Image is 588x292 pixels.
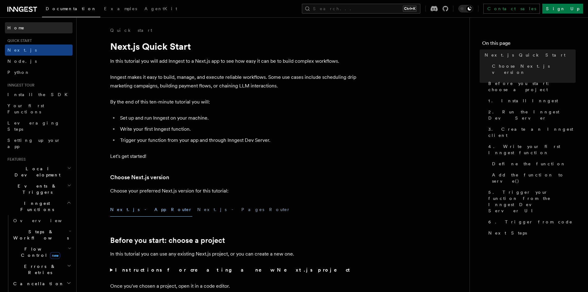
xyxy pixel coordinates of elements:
button: Local Development [5,163,73,180]
p: By the end of this ten-minute tutorial you will: [110,98,357,106]
a: Documentation [42,2,100,17]
a: Add the function to serve() [490,169,576,187]
p: Let's get started! [110,152,357,161]
a: 2. Run the Inngest Dev Server [486,106,576,124]
button: Errors & Retries [11,261,73,278]
span: Choose Next.js version [492,63,576,75]
span: 1. Install Inngest [488,98,558,104]
span: Inngest Functions [5,200,67,213]
a: Quick start [110,27,152,33]
span: AgentKit [144,6,177,11]
span: Examples [104,6,137,11]
span: Flow Control [11,246,68,258]
summary: Instructions for creating a new Next.js project [110,266,357,274]
span: 2. Run the Inngest Dev Server [488,109,576,121]
button: Next.js - App Router [110,203,192,217]
a: Before you start: choose a project [486,78,576,95]
a: Next.js [5,44,73,56]
a: Setting up your app [5,135,73,152]
a: Choose Next.js version [490,61,576,78]
span: Quick start [5,38,32,43]
a: Home [5,22,73,33]
a: Install the SDK [5,89,73,100]
kbd: Ctrl+K [403,6,417,12]
li: Write your first Inngest function. [118,125,357,133]
span: Next.js [7,48,37,53]
a: Define the function [490,158,576,169]
a: Sign Up [542,4,583,14]
button: Steps & Workflows [11,226,73,243]
p: In this tutorial you can use any existing Next.js project, or you can create a new one. [110,250,357,258]
button: Search...Ctrl+K [302,4,420,14]
span: Cancellation [11,281,64,287]
a: Before you start: choose a project [110,236,225,245]
span: Define the function [492,161,566,167]
span: Home [7,25,25,31]
span: 5. Trigger your function from the Inngest Dev Server UI [488,189,576,214]
p: In this tutorial you will add Inngest to a Next.js app to see how easy it can be to build complex... [110,57,357,66]
a: Next.js Quick Start [482,49,576,61]
a: 5. Trigger your function from the Inngest Dev Server UI [486,187,576,216]
a: 1. Install Inngest [486,95,576,106]
span: Inngest tour [5,83,35,88]
a: 3. Create an Inngest client [486,124,576,141]
p: Inngest makes it easy to build, manage, and execute reliable workflows. Some use cases include sc... [110,73,357,90]
h1: Next.js Quick Start [110,41,357,52]
span: Python [7,70,30,75]
span: Leveraging Steps [7,121,60,132]
button: Toggle dark mode [458,5,473,12]
p: Choose your preferred Next.js version for this tutorial: [110,187,357,195]
li: Trigger your function from your app and through Inngest Dev Server. [118,136,357,145]
button: Inngest Functions [5,198,73,215]
span: Setting up your app [7,138,60,149]
strong: Instructions for creating a new Next.js project [115,267,352,273]
button: Next.js - Pages Router [197,203,290,217]
li: Set up and run Inngest on your machine. [118,114,357,122]
span: Before you start: choose a project [488,80,576,93]
span: Events & Triggers [5,183,67,195]
span: 3. Create an Inngest client [488,126,576,138]
span: Local Development [5,166,67,178]
a: Overview [11,215,73,226]
span: Node.js [7,59,37,64]
span: Steps & Workflows [11,229,69,241]
a: 6. Trigger from code [486,216,576,227]
span: Your first Functions [7,103,44,114]
a: 4. Write your first Inngest function [486,141,576,158]
a: Choose Next.js version [110,173,169,182]
a: Next Steps [486,227,576,239]
span: Add the function to serve() [492,172,576,184]
button: Flow Controlnew [11,243,73,261]
span: new [50,252,60,259]
a: Examples [100,2,141,17]
span: Errors & Retries [11,263,67,276]
span: 4. Write your first Inngest function [488,143,576,156]
span: Install the SDK [7,92,71,97]
h4: On this page [482,40,576,49]
a: Node.js [5,56,73,67]
span: Features [5,157,26,162]
a: Python [5,67,73,78]
a: AgentKit [141,2,181,17]
a: Your first Functions [5,100,73,117]
p: Once you've chosen a project, open it in a code editor. [110,282,357,290]
span: Documentation [46,6,97,11]
span: Overview [13,218,77,223]
button: Events & Triggers [5,180,73,198]
a: Contact sales [483,4,540,14]
span: 6. Trigger from code [488,219,573,225]
a: Leveraging Steps [5,117,73,135]
span: Next Steps [488,230,527,236]
span: Next.js Quick Start [485,52,565,58]
button: Cancellation [11,278,73,289]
